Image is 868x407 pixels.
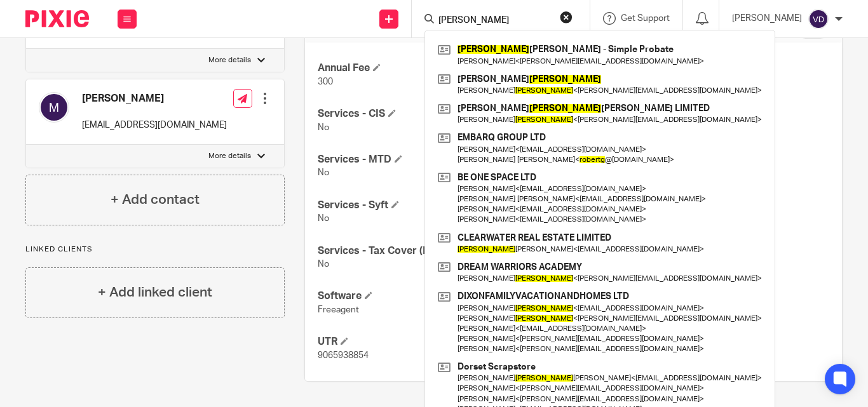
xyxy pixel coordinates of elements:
h4: Services - Tax Cover (Monthly) [318,244,573,258]
span: Get Support [621,14,670,23]
h4: Services - CIS [318,107,573,121]
h4: + Add contact [111,190,200,210]
span: No [318,260,329,269]
h4: Annual Fee [318,62,573,75]
img: svg%3E [808,9,829,29]
h4: Services - MTD [318,153,573,166]
p: Linked clients [25,244,285,255]
img: svg%3E [39,92,69,123]
p: More details [208,55,251,65]
h4: [PERSON_NAME] [82,92,227,105]
p: [EMAIL_ADDRESS][DOMAIN_NAME] [82,119,227,131]
h4: Services - Syft [318,199,573,212]
img: Pixie [25,10,89,27]
h4: + Add linked client [98,283,212,302]
span: No [318,123,329,132]
input: Search [437,15,552,27]
span: No [318,214,329,223]
h4: UTR [318,335,573,349]
p: [PERSON_NAME] [732,12,802,25]
p: More details [208,151,251,161]
span: 9065938854 [318,351,369,360]
span: 300 [318,77,333,86]
span: Freeagent [318,305,359,314]
span: No [318,168,329,177]
button: Clear [560,11,573,23]
h4: Software [318,290,573,303]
